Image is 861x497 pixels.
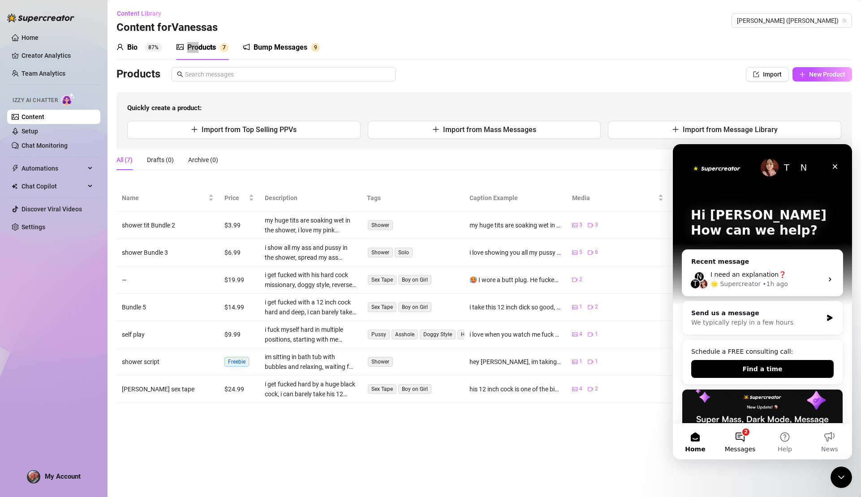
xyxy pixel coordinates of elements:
[588,304,593,310] span: video-camera
[588,332,593,337] span: video-camera
[22,113,44,120] a: Content
[362,184,464,212] th: Tags
[219,212,259,239] td: $3.99
[9,245,170,368] div: Super Mass, Dark Mode, Message Library & Bump Improvements
[116,184,219,212] th: Name
[134,279,179,315] button: News
[595,385,598,393] span: 2
[27,471,40,483] img: AGNmyxbGg1QElcHZByN-AfLBIt4pSGnD87YG7omC5QaW=s96-c
[588,250,593,255] span: video-camera
[753,71,759,77] span: import
[254,42,307,53] div: Bump Messages
[22,161,85,176] span: Automations
[579,221,582,229] span: 3
[672,126,679,133] span: plus
[595,221,598,229] span: 3
[842,18,847,23] span: team
[314,44,317,51] span: 9
[579,330,582,338] span: 4
[22,70,65,77] a: Team Analytics
[243,43,250,51] span: notification
[219,239,259,266] td: $6.99
[398,275,431,285] span: Boy on Girl
[61,93,75,106] img: AI Chatter
[12,165,19,172] span: thunderbolt
[116,155,133,165] div: All (7)
[311,43,320,52] sup: 9
[220,43,228,52] sup: 7
[572,386,577,392] span: picture
[122,193,207,203] span: Name
[392,330,418,339] span: Asshole
[22,223,45,231] a: Settings
[595,303,598,311] span: 2
[572,223,577,228] span: picture
[154,14,170,30] div: Close
[116,212,219,239] td: shower tit Bundle 2
[420,330,456,339] span: Doggy Style
[432,126,439,133] span: plus
[579,303,582,311] span: 1
[595,357,598,366] span: 1
[368,121,601,139] button: Import from Mass Messages
[223,44,226,51] span: 7
[116,266,219,294] td: —
[799,71,805,77] span: plus
[368,248,393,257] span: Shower
[52,302,83,308] span: Messages
[7,13,74,22] img: logo-BBDzfeDw.svg
[469,384,561,394] div: his 12 inch cock is one of the biggest i ever had. i slobber all over it and suck it so good so i...
[368,330,390,339] span: Pussy
[588,223,593,228] span: video-camera
[572,332,577,337] span: picture
[398,384,431,394] span: Boy on Girl
[395,248,413,257] span: Solo
[265,379,357,399] div: i get fucked hard by a huge black cock, i can barely take his 12 inches of rock hard dick. i love...
[572,304,577,310] span: picture
[572,277,577,283] span: video-camera
[469,330,561,339] div: i love when you watch me fuck myself with huge dildos, i like to talk so nasty and make you cum t...
[265,325,357,344] div: i fuck myself hard in multiple positions, starting with me sitting on a chari and taking a thick ...
[737,14,847,27] span: Vanessas (vanessavippage)
[188,155,218,165] div: Archive (0)
[116,294,219,321] td: Bundle 5
[145,43,162,52] sup: 87%
[116,348,219,376] td: shower script
[177,71,183,77] span: search
[746,67,789,81] button: Import
[45,279,90,315] button: Messages
[368,302,396,312] span: Sex Tape
[177,43,184,51] span: picture
[12,183,17,189] img: Chat Copilot
[398,302,431,312] span: Boy on Girl
[12,302,32,308] span: Home
[224,357,249,367] span: Freebie
[809,71,845,78] span: New Product
[22,142,68,149] a: Chat Monitoring
[443,125,536,134] span: Import from Mass Messages
[187,42,216,53] div: Products
[116,67,160,81] h3: Products
[22,48,93,63] a: Creator Analytics
[259,184,362,212] th: Description
[469,302,561,312] div: i take this 12 inch dick so good, it hurts so bad but im such a good girl. i moan so loud and i l...
[464,184,567,212] th: Caption Example
[673,144,852,459] iframe: Intercom live chat
[469,357,561,367] div: hey [PERSON_NAME], im taking a bubble bath, wanna cum and see me?
[265,352,357,372] div: im sitting in bath tub with bubbles and relaxing, waiting for someone to come chat with me, think...
[588,359,593,364] span: video-camera
[265,270,357,290] div: i get fucked with his hard cock missionary, doggy style, reverse cowgirl, i suck his cock really ...
[22,34,39,41] a: Home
